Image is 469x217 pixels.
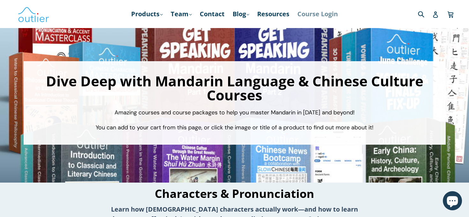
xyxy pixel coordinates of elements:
[294,8,341,20] a: Course Login
[197,8,228,20] a: Contact
[18,5,49,23] img: Outlier Linguistics
[229,8,252,20] a: Blog
[254,8,293,20] a: Resources
[96,124,374,131] span: You can add to your cart from this page, or click the image or title of a product to find out mor...
[441,191,464,212] inbox-online-store-chat: Shopify online store chat
[128,8,166,20] a: Products
[167,8,195,20] a: Team
[115,109,355,116] span: Amazing courses and course packages to help you master Mandarin in [DATE] and beyond!
[416,7,434,20] input: Search
[30,74,439,102] h1: Dive Deep with Mandarin Language & Chinese Culture Courses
